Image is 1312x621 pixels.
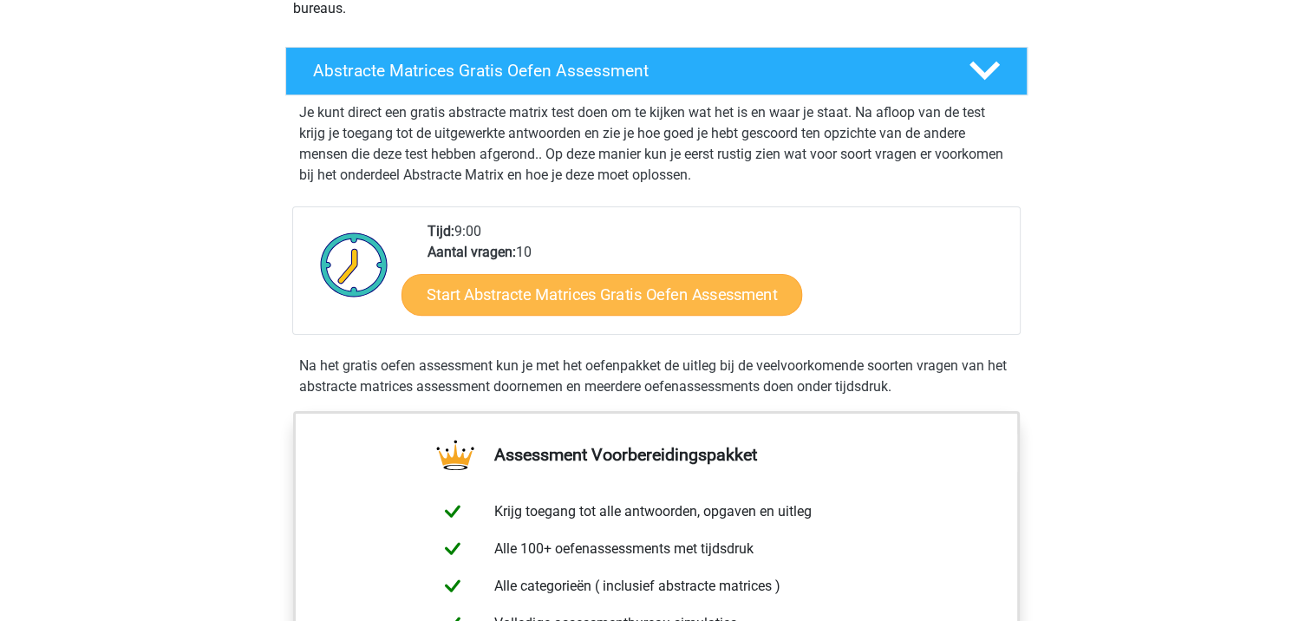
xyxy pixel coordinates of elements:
img: Klok [310,221,398,308]
a: Start Abstracte Matrices Gratis Oefen Assessment [401,273,802,315]
a: Abstracte Matrices Gratis Oefen Assessment [278,47,1035,95]
b: Aantal vragen: [428,244,516,260]
div: 9:00 10 [414,221,1019,334]
p: Je kunt direct een gratis abstracte matrix test doen om te kijken wat het is en waar je staat. Na... [299,102,1014,186]
div: Na het gratis oefen assessment kun je met het oefenpakket de uitleg bij de veelvoorkomende soorte... [292,356,1021,397]
b: Tijd: [428,223,454,239]
h4: Abstracte Matrices Gratis Oefen Assessment [313,61,941,81]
